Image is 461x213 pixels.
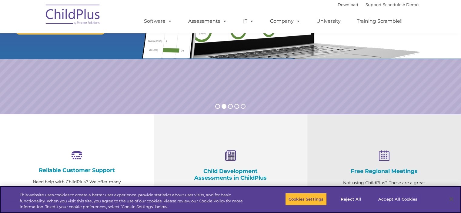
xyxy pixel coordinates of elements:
h4: Reliable Customer Support [30,167,123,174]
p: Not using ChildPlus? These are a great opportunity to network and learn from ChildPlus users. Fin... [338,179,431,209]
a: Download [338,2,358,7]
a: University [310,15,347,27]
span: Phone number [84,65,110,69]
h4: Free Regional Meetings [338,168,431,175]
div: This website uses cookies to create a better user experience, provide statistics about user visit... [20,192,254,210]
button: Close [445,192,458,206]
h4: Child Development Assessments in ChildPlus [184,168,277,181]
button: Cookies Settings [285,193,327,205]
a: Training Scramble!! [351,15,409,27]
a: Assessments [182,15,233,27]
font: | [338,2,419,7]
button: Reject All [332,193,370,205]
button: Accept All Cookies [375,193,421,205]
img: ChildPlus by Procare Solutions [43,0,103,31]
a: Support [366,2,382,7]
a: Software [138,15,178,27]
a: IT [237,15,260,27]
a: Schedule A Demo [383,2,419,7]
span: Last name [84,40,103,45]
a: Company [264,15,306,27]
